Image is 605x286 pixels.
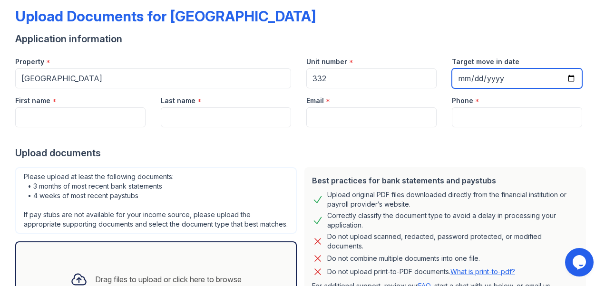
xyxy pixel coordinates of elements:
div: Drag files to upload or click here to browse [95,274,242,285]
label: Last name [161,96,195,105]
div: Application information [15,32,590,46]
iframe: chat widget [565,248,595,276]
label: Phone [452,96,473,105]
div: Upload documents [15,146,590,160]
div: Best practices for bank statements and paystubs [312,175,578,186]
label: Email [306,96,324,105]
label: Unit number [306,57,347,67]
div: Upload Documents for [GEOGRAPHIC_DATA] [15,8,316,25]
a: What is print-to-pdf? [450,267,515,276]
div: Do not combine multiple documents into one file. [327,253,480,264]
label: First name [15,96,50,105]
div: Upload original PDF files downloaded directly from the financial institution or payroll provider’... [327,190,578,209]
div: Please upload at least the following documents: • 3 months of most recent bank statements • 4 wee... [15,167,297,234]
p: Do not upload print-to-PDF documents. [327,267,515,276]
label: Property [15,57,44,67]
div: Do not upload scanned, redacted, password protected, or modified documents. [327,232,578,251]
label: Target move in date [452,57,519,67]
div: Correctly classify the document type to avoid a delay in processing your application. [327,211,578,230]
